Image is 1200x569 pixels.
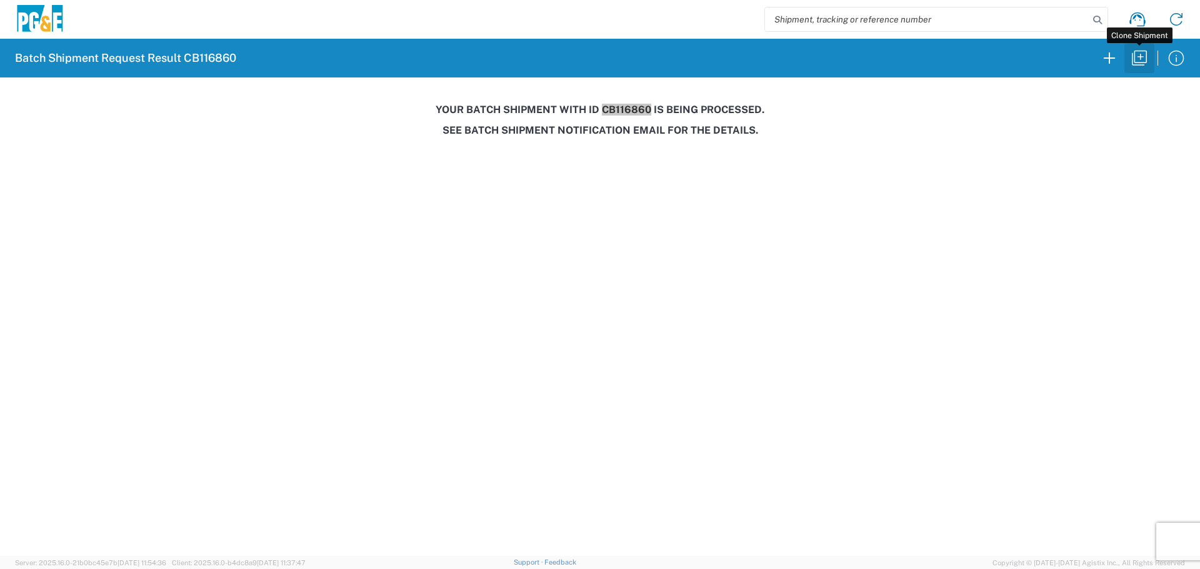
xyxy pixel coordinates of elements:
[9,124,1191,136] h3: See Batch Shipment Notification email for the details.
[544,558,576,566] a: Feedback
[15,5,65,34] img: pge
[117,559,166,567] span: [DATE] 11:54:36
[514,558,545,566] a: Support
[257,559,306,567] span: [DATE] 11:37:47
[9,104,1191,116] h3: Your batch shipment with id CB116860 is being processed.
[15,51,236,66] h2: Batch Shipment Request Result CB116860
[172,559,306,567] span: Client: 2025.16.0-b4dc8a9
[992,557,1185,568] span: Copyright © [DATE]-[DATE] Agistix Inc., All Rights Reserved
[765,7,1089,31] input: Shipment, tracking or reference number
[15,559,166,567] span: Server: 2025.16.0-21b0bc45e7b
